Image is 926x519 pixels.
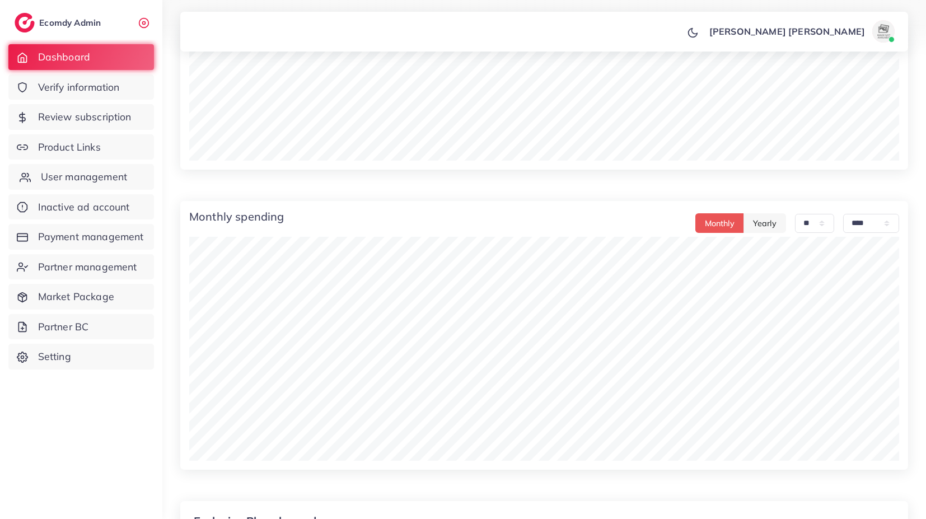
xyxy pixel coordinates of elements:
[38,260,137,274] span: Partner management
[38,200,130,214] span: Inactive ad account
[39,17,104,28] h2: Ecomdy Admin
[8,224,154,250] a: Payment management
[38,140,101,155] span: Product Links
[8,254,154,280] a: Partner management
[8,134,154,160] a: Product Links
[8,194,154,220] a: Inactive ad account
[872,20,895,43] img: avatar
[8,314,154,340] a: Partner BC
[38,80,120,95] span: Verify information
[38,50,90,64] span: Dashboard
[703,20,899,43] a: [PERSON_NAME] [PERSON_NAME]avatar
[15,13,35,32] img: logo
[38,320,89,334] span: Partner BC
[8,344,154,370] a: Setting
[8,104,154,130] a: Review subscription
[38,110,132,124] span: Review subscription
[8,284,154,310] a: Market Package
[709,25,865,38] p: [PERSON_NAME] [PERSON_NAME]
[15,13,104,32] a: logoEcomdy Admin
[695,213,744,233] button: Monthly
[38,289,114,304] span: Market Package
[8,74,154,100] a: Verify information
[743,213,786,233] button: Yearly
[38,349,71,364] span: Setting
[41,170,127,184] span: User management
[38,230,144,244] span: Payment management
[189,210,284,223] h4: Monthly spending
[8,164,154,190] a: User management
[8,44,154,70] a: Dashboard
